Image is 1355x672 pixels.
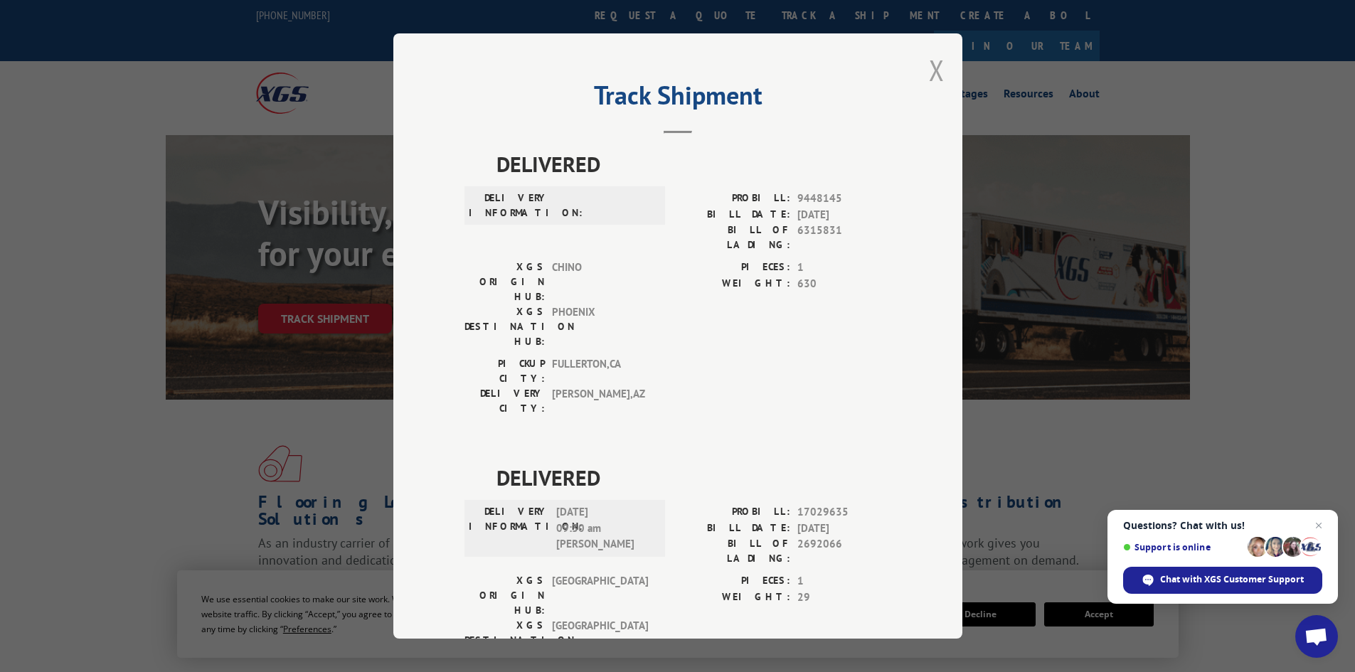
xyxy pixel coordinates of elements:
span: 1 [797,573,891,590]
span: 1 [797,260,891,276]
label: BILL OF LADING: [678,223,790,252]
label: BILL DATE: [678,521,790,537]
span: DELIVERED [496,148,891,180]
label: XGS ORIGIN HUB: [464,573,545,618]
label: DELIVERY CITY: [464,386,545,416]
h2: Track Shipment [464,85,891,112]
label: XGS ORIGIN HUB: [464,260,545,304]
span: [DATE] 09:30 am [PERSON_NAME] [556,504,652,553]
label: PIECES: [678,260,790,276]
span: 6315831 [797,223,891,252]
span: [GEOGRAPHIC_DATA] [552,618,648,663]
label: DELIVERY INFORMATION: [469,504,549,553]
span: Close chat [1310,517,1327,534]
label: PROBILL: [678,191,790,207]
span: Support is online [1123,542,1243,553]
span: [DATE] [797,521,891,537]
label: WEIGHT: [678,276,790,292]
span: DELIVERED [496,462,891,494]
span: Chat with XGS Customer Support [1160,573,1304,586]
label: WEIGHT: [678,590,790,606]
span: 17029635 [797,504,891,521]
label: PICKUP CITY: [464,356,545,386]
span: FULLERTON , CA [552,356,648,386]
span: 29 [797,590,891,606]
label: BILL OF LADING: [678,536,790,566]
div: Chat with XGS Customer Support [1123,567,1322,594]
span: 9448145 [797,191,891,207]
label: XGS DESTINATION HUB: [464,304,545,349]
span: [DATE] [797,207,891,223]
span: PHOENIX [552,304,648,349]
label: XGS DESTINATION HUB: [464,618,545,663]
span: CHINO [552,260,648,304]
label: PIECES: [678,573,790,590]
div: Open chat [1295,615,1338,658]
label: BILL DATE: [678,207,790,223]
span: 2692066 [797,536,891,566]
label: PROBILL: [678,504,790,521]
label: DELIVERY INFORMATION: [469,191,549,220]
span: Questions? Chat with us! [1123,520,1322,531]
span: [GEOGRAPHIC_DATA] [552,573,648,618]
button: Close modal [929,51,945,89]
span: 630 [797,276,891,292]
span: [PERSON_NAME] , AZ [552,386,648,416]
